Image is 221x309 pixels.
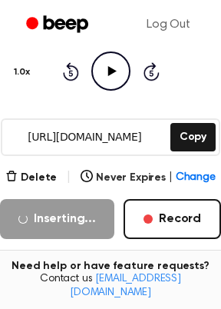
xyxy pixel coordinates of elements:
[170,123,216,151] button: Copy
[5,170,57,186] button: Delete
[124,199,221,239] button: Record
[66,168,71,187] span: |
[15,10,102,40] a: Beep
[176,170,216,186] span: Change
[9,273,212,300] span: Contact us
[169,170,173,186] span: |
[131,6,206,43] a: Log Out
[81,170,216,186] button: Never Expires|Change
[12,59,35,85] button: 1.0x
[70,274,181,298] a: [EMAIL_ADDRESS][DOMAIN_NAME]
